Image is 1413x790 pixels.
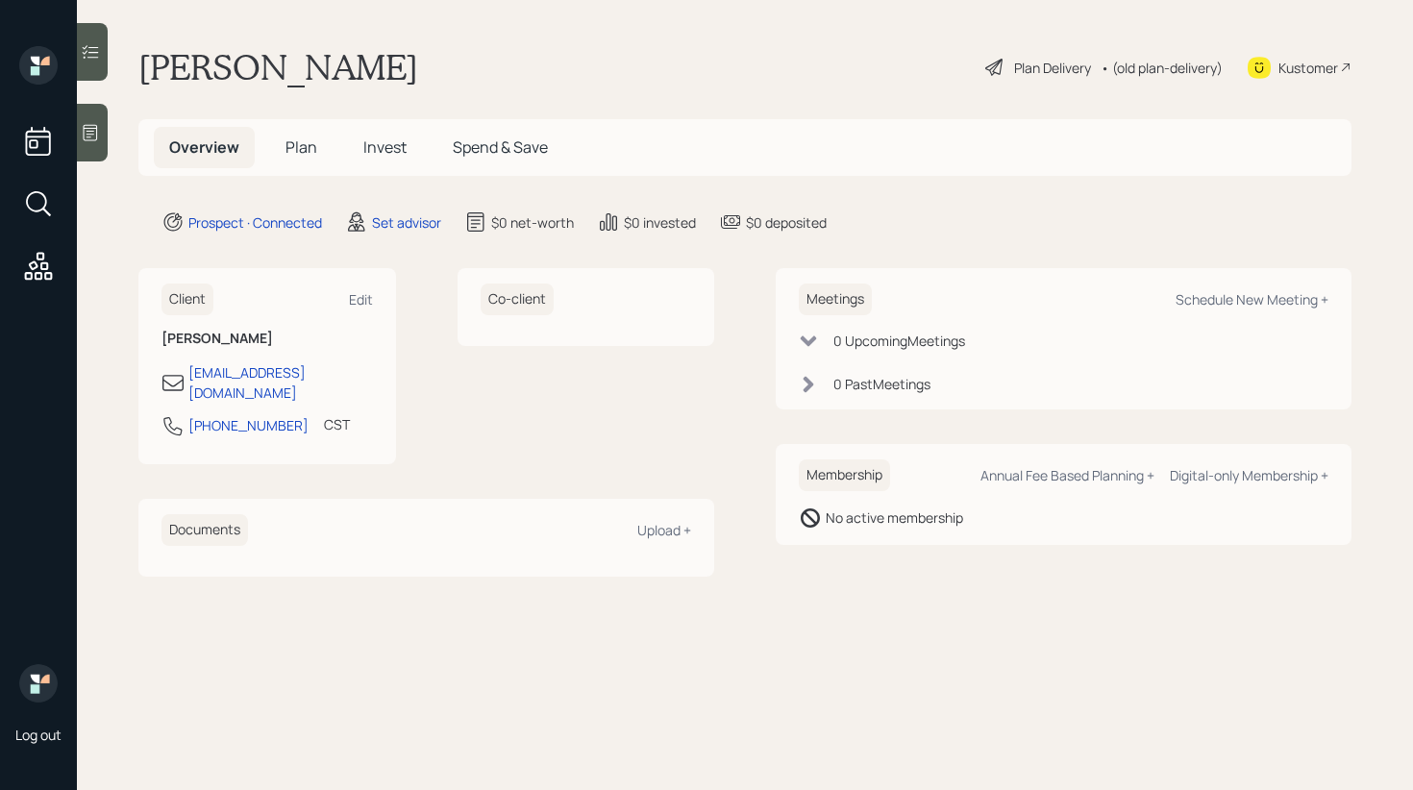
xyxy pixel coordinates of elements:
div: Set advisor [372,212,441,233]
div: Log out [15,726,62,744]
div: 0 Upcoming Meeting s [833,331,965,351]
div: Digital-only Membership + [1170,466,1328,484]
h6: Co-client [481,284,554,315]
div: Schedule New Meeting + [1176,290,1328,309]
div: Plan Delivery [1014,58,1091,78]
h6: [PERSON_NAME] [161,331,373,347]
h6: Membership [799,459,890,491]
div: $0 invested [624,212,696,233]
span: Overview [169,136,239,158]
div: Edit [349,290,373,309]
div: Annual Fee Based Planning + [980,466,1154,484]
div: [PHONE_NUMBER] [188,415,309,435]
div: Prospect · Connected [188,212,322,233]
h1: [PERSON_NAME] [138,46,418,88]
h6: Documents [161,514,248,546]
div: Kustomer [1278,58,1338,78]
div: $0 deposited [746,212,827,233]
span: Spend & Save [453,136,548,158]
img: retirable_logo.png [19,664,58,703]
div: $0 net-worth [491,212,574,233]
h6: Client [161,284,213,315]
div: CST [324,414,350,434]
div: • (old plan-delivery) [1101,58,1223,78]
span: Invest [363,136,407,158]
span: Plan [285,136,317,158]
div: No active membership [826,507,963,528]
div: Upload + [637,521,691,539]
div: 0 Past Meeting s [833,374,930,394]
div: [EMAIL_ADDRESS][DOMAIN_NAME] [188,362,373,403]
h6: Meetings [799,284,872,315]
